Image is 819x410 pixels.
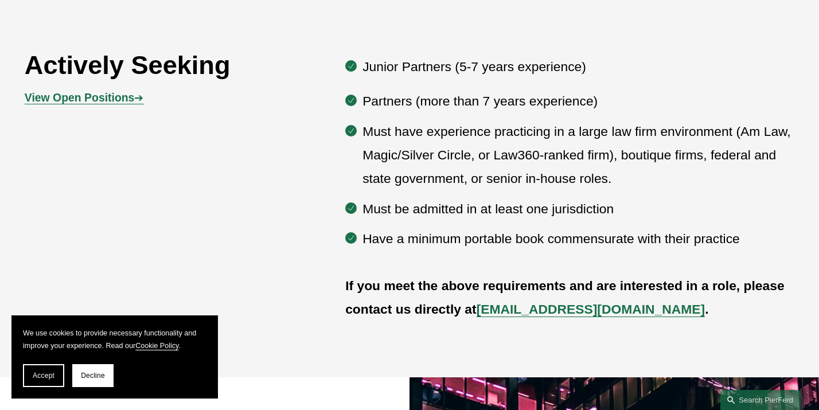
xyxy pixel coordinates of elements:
a: View Open Positions➔ [25,91,144,104]
strong: View Open Positions [25,91,135,104]
strong: If you meet the above requirements and are interested in a role, please contact us directly at [345,278,788,317]
a: [EMAIL_ADDRESS][DOMAIN_NAME] [477,302,705,317]
section: Cookie banner [11,315,218,399]
span: ➔ [25,91,144,104]
button: Decline [72,364,114,387]
p: Junior Partners (5-7 years experience) [362,55,794,79]
p: Have a minimum portable book commensurate with their practice [362,227,794,251]
span: Decline [81,372,105,380]
button: Accept [23,364,64,387]
a: Cookie Policy [135,342,178,350]
span: Accept [33,372,54,380]
p: Partners (more than 7 years experience) [362,89,794,113]
strong: . [705,302,708,317]
p: Must have experience practicing in a large law firm environment (Am Law, Magic/Silver Circle, or ... [362,120,794,190]
p: Must be admitted in at least one jurisdiction [362,197,794,221]
p: We use cookies to provide necessary functionality and improve your experience. Read our . [23,327,206,353]
a: Search this site [720,390,801,410]
h2: Actively Seeking [25,50,281,81]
